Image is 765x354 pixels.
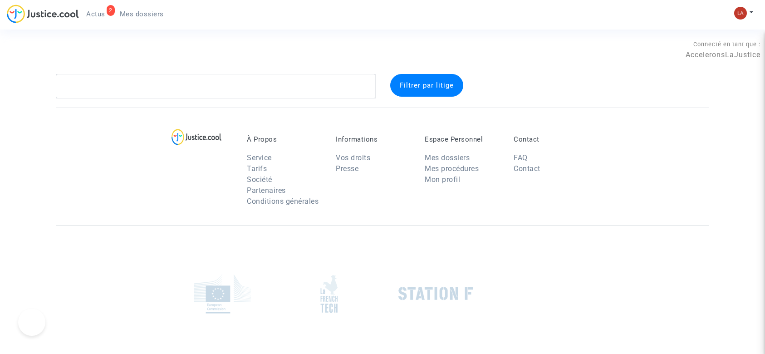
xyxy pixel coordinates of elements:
[172,129,222,145] img: logo-lg.svg
[247,197,319,206] a: Conditions générales
[336,135,411,143] p: Informations
[514,164,540,173] a: Contact
[86,10,105,18] span: Actus
[734,7,747,20] img: 3f9b7d9779f7b0ffc2b90d026f0682a9
[336,153,370,162] a: Vos droits
[398,287,473,300] img: stationf.png
[7,5,79,23] img: jc-logo.svg
[425,153,470,162] a: Mes dossiers
[194,274,251,314] img: europe_commision.png
[320,275,338,313] img: french_tech.png
[120,10,164,18] span: Mes dossiers
[400,81,454,89] span: Filtrer par litige
[425,175,460,184] a: Mon profil
[514,135,589,143] p: Contact
[247,135,322,143] p: À Propos
[247,164,267,173] a: Tarifs
[425,135,500,143] p: Espace Personnel
[247,186,286,195] a: Partenaires
[247,153,272,162] a: Service
[247,175,272,184] a: Société
[18,309,45,336] iframe: Help Scout Beacon - Open
[113,7,171,21] a: Mes dossiers
[336,164,358,173] a: Presse
[514,153,528,162] a: FAQ
[79,7,113,21] a: 2Actus
[425,164,479,173] a: Mes procédures
[693,41,760,48] span: Connecté en tant que :
[107,5,115,16] div: 2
